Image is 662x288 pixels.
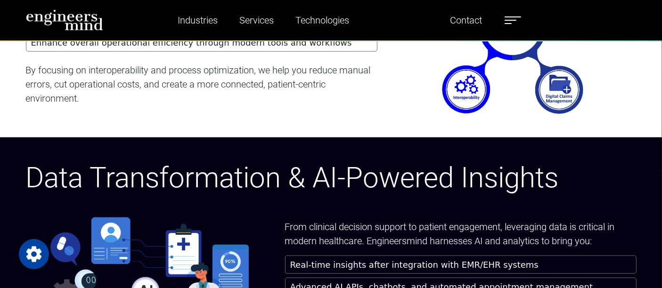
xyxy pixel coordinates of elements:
p: From clinical decision support to patient engagement, leveraging data is critical in modern healt... [285,220,637,248]
p: By focusing on interoperability and process optimization, we help you reduce manual errors, cut o... [26,63,377,105]
a: Technologies [292,9,353,31]
a: Services [236,9,278,31]
img: logo [26,9,104,31]
span: Data Transformation & AI-Powered Insights [26,161,559,194]
a: Contact [446,9,486,31]
li: Enhance overall operational efficiency through modern tools and workflows [26,33,377,52]
li: Real-time insights after integration with EMR/EHR systems [285,256,637,274]
a: Industries [174,9,221,31]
